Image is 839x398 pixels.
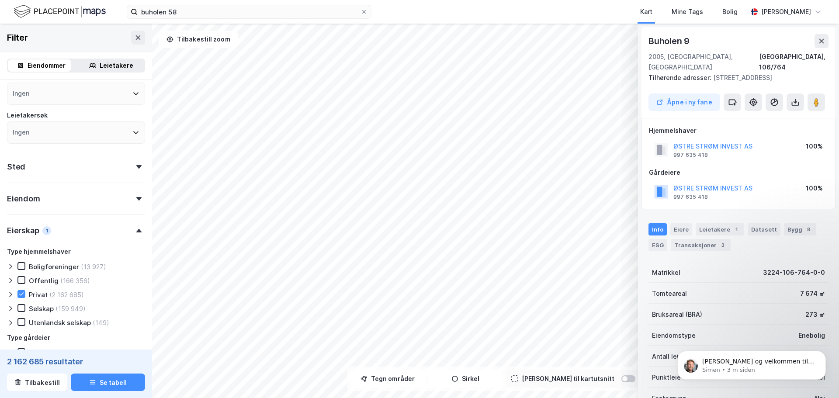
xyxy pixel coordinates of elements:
div: Boligforeninger [29,263,79,271]
span: [PERSON_NAME] og velkommen til Newsec Maps, [PERSON_NAME] det er du lurer på så er det bare å ta ... [38,25,150,67]
div: Utenlandsk selskap [29,318,91,327]
div: Buholen 9 [648,34,691,48]
div: Offentlig [29,277,59,285]
input: Søk på adresse, matrikkel, gårdeiere, leietakere eller personer [138,5,361,18]
button: Tilbakestill [7,374,67,391]
div: Type gårdeier [7,332,50,343]
div: 997 635 418 [673,152,708,159]
button: Sirkel [428,370,503,388]
div: Punktleie [652,372,681,383]
div: Gårdeiere [649,167,828,178]
div: Eiere [670,223,692,235]
div: Matrikkel [652,267,680,278]
button: Tilbakestill zoom [159,31,238,48]
div: 3224-106-764-0-0 [763,267,825,278]
div: [GEOGRAPHIC_DATA], 106/764 [759,52,829,73]
div: [PERSON_NAME] [761,7,811,17]
div: Datasett [748,223,780,235]
div: 1 [42,226,51,235]
button: Åpne i ny fane [648,93,720,111]
div: [STREET_ADDRESS] [648,73,822,83]
div: Eierskap [7,225,39,236]
div: 2005, [GEOGRAPHIC_DATA], [GEOGRAPHIC_DATA] [648,52,759,73]
div: Privat [29,291,48,299]
div: (13 927) [81,263,106,271]
div: Transaksjoner [671,239,731,251]
p: Message from Simen, sent 3 m siden [38,34,151,42]
button: Tegn områder [350,370,425,388]
div: Type hjemmelshaver [7,246,71,257]
div: Antall leietakere [652,351,702,362]
div: 3 [718,241,727,249]
div: (149) [93,318,109,327]
iframe: Intercom notifications melding [664,332,839,394]
div: 8 [804,225,813,234]
div: Ingen [13,127,29,138]
div: Leietakere [696,223,744,235]
div: (2 162 685) [49,291,84,299]
div: Bolig [722,7,738,17]
div: Leietakere [100,60,133,71]
button: Se tabell [71,374,145,391]
div: Filter [7,31,28,45]
div: Eiendom [7,194,40,204]
div: Selskap [29,305,54,313]
div: [PERSON_NAME] til kartutsnitt [522,374,614,384]
div: 997 635 418 [673,194,708,201]
img: logo.f888ab2527a4732fd821a326f86c7f29.svg [14,4,106,19]
div: Eiendomstype [652,330,696,341]
div: (166 356) [60,277,90,285]
div: Sted [7,162,25,172]
div: 1 [732,225,741,234]
div: Hjemmelshaver [649,125,828,136]
div: Bruksareal (BRA) [652,309,702,320]
div: 273 ㎡ [805,309,825,320]
div: Eiendommer [28,60,66,71]
div: ESG [648,239,667,251]
span: Tilhørende adresser: [648,74,713,81]
div: 100% [806,141,823,152]
div: Ingen [13,88,29,99]
div: (319) [81,349,97,357]
div: Boligforeninger [29,349,79,357]
div: Enebolig [798,330,825,341]
div: Tomteareal [652,288,687,299]
div: Bygg [784,223,816,235]
div: 100% [806,183,823,194]
div: Leietakersøk [7,110,48,121]
div: 7 674 ㎡ [800,288,825,299]
div: 2 162 685 resultater [7,356,145,367]
div: Info [648,223,667,235]
div: Mine Tags [672,7,703,17]
div: Kart [640,7,652,17]
div: (159 949) [55,305,86,313]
